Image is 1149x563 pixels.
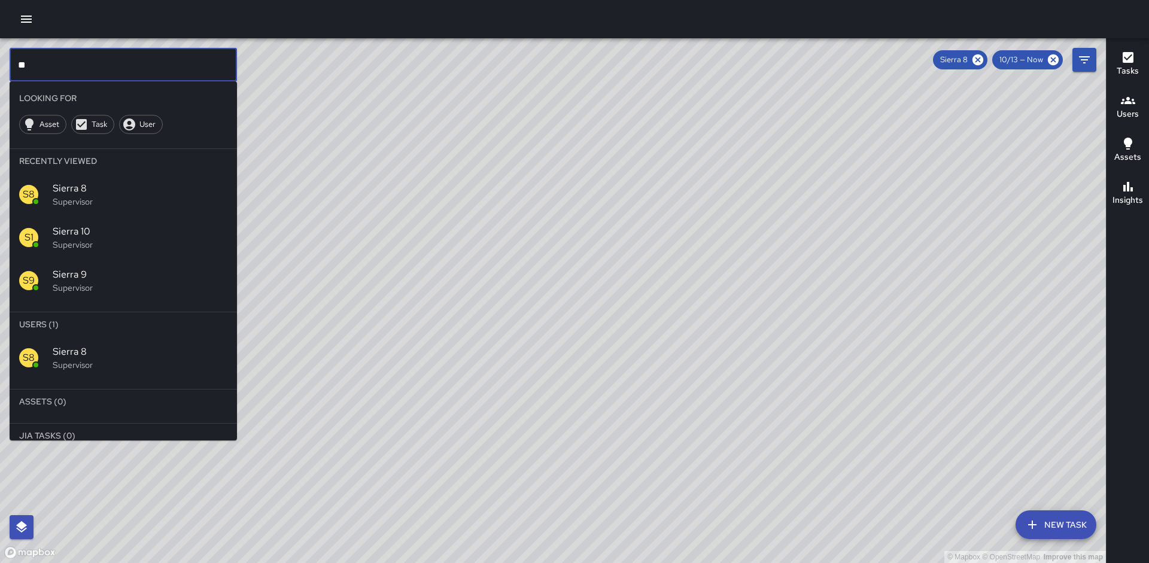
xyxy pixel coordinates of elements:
[10,312,237,336] li: Users (1)
[1107,43,1149,86] button: Tasks
[23,187,35,202] p: S8
[33,118,66,130] span: Asset
[933,54,975,66] span: Sierra 8
[53,359,227,371] p: Supervisor
[71,115,114,134] div: Task
[992,50,1063,69] div: 10/13 — Now
[53,239,227,251] p: Supervisor
[10,424,237,448] li: Jia Tasks (0)
[25,230,34,245] p: S1
[10,336,237,379] div: S8Sierra 8Supervisor
[10,149,237,173] li: Recently Viewed
[133,118,162,130] span: User
[19,115,66,134] div: Asset
[992,54,1050,66] span: 10/13 — Now
[1117,65,1139,78] h6: Tasks
[1112,194,1143,207] h6: Insights
[23,273,35,288] p: S9
[1114,151,1141,164] h6: Assets
[10,86,237,110] li: Looking For
[10,389,237,413] li: Assets (0)
[1117,108,1139,121] h6: Users
[10,216,237,259] div: S1Sierra 10Supervisor
[23,351,35,365] p: S8
[10,259,237,302] div: S9Sierra 9Supervisor
[53,345,227,359] span: Sierra 8
[53,181,227,196] span: Sierra 8
[1072,48,1096,72] button: Filters
[119,115,163,134] div: User
[1016,510,1096,539] button: New Task
[53,282,227,294] p: Supervisor
[933,50,987,69] div: Sierra 8
[53,267,227,282] span: Sierra 9
[85,118,114,130] span: Task
[1107,86,1149,129] button: Users
[10,173,237,216] div: S8Sierra 8Supervisor
[53,224,227,239] span: Sierra 10
[1107,129,1149,172] button: Assets
[53,196,227,208] p: Supervisor
[1107,172,1149,215] button: Insights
